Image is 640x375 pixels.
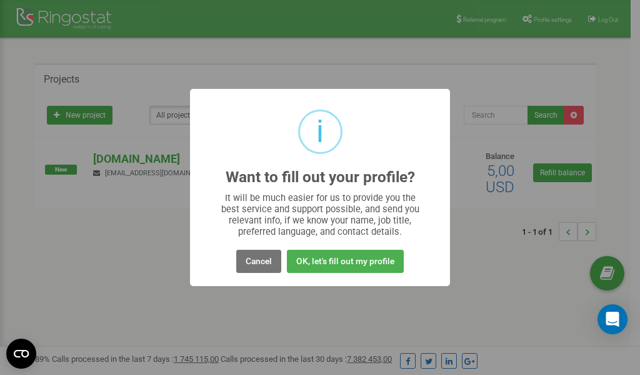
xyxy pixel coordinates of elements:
h2: Want to fill out your profile? [226,169,415,186]
button: Cancel [236,250,281,273]
button: OK, let's fill out my profile [287,250,404,273]
button: Open CMP widget [6,339,36,369]
div: It will be much easier for us to provide you the best service and support possible, and send you ... [215,192,426,237]
div: i [316,111,324,152]
div: Open Intercom Messenger [597,304,627,334]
